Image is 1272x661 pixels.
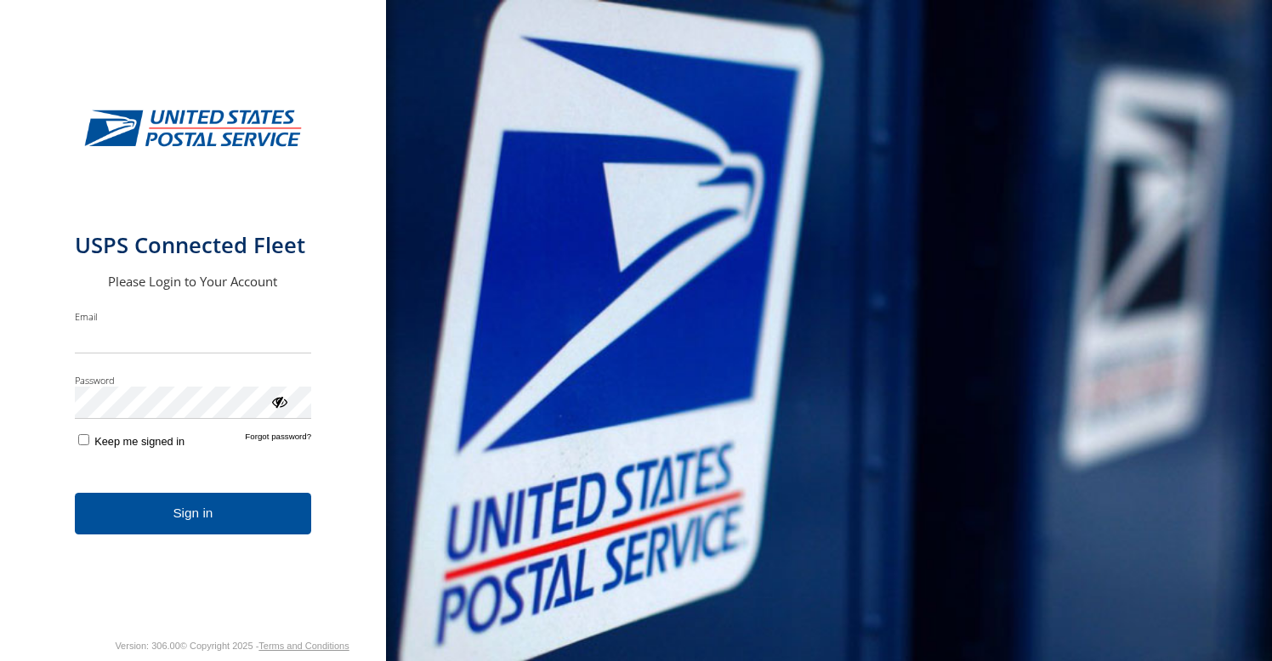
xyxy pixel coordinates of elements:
input: Keep me signed in [78,434,89,445]
button: Sign in [75,493,312,534]
h2: Please Login to Your Account [75,273,312,290]
div: Version: 306.00 [115,641,179,651]
div: © Copyright 2025 - [180,641,349,651]
form: main [49,41,338,636]
label: Password [75,374,312,387]
div: ViewPassword [270,393,287,410]
span: Keep me signed in [94,435,185,448]
a: Forgot password? [245,432,311,448]
a: Terms and Conditions [258,641,349,651]
label: Email [75,310,312,323]
img: USPS Connected Fleet [82,66,304,190]
h1: USPS Connected Fleet [75,231,312,259]
a: Visit our Website [37,637,115,654]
